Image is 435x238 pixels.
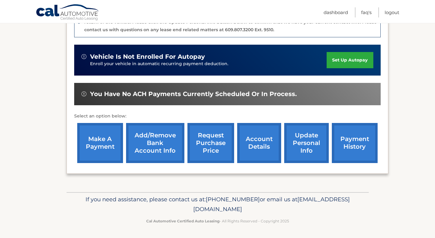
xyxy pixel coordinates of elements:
[327,52,373,68] a: set up autopay
[284,123,329,163] a: update personal info
[84,12,377,32] p: The end of your lease is approaching soon. A member of our lease end team will be in touch soon t...
[90,90,297,98] span: You have no ACH payments currently scheduled or in process.
[71,195,365,214] p: If you need assistance, please contact us at: or email us at
[187,123,234,163] a: request purchase price
[146,219,219,223] strong: Cal Automotive Certified Auto Leasing
[237,123,281,163] a: account details
[361,7,372,17] a: FAQ's
[385,7,399,17] a: Logout
[36,4,100,22] a: Cal Automotive
[90,61,327,67] p: Enroll your vehicle in automatic recurring payment deduction.
[126,123,184,163] a: Add/Remove bank account info
[332,123,378,163] a: payment history
[324,7,348,17] a: Dashboard
[82,91,86,96] img: alert-white.svg
[71,218,365,224] p: - All Rights Reserved - Copyright 2025
[74,113,381,120] p: Select an option below:
[90,53,205,61] span: vehicle is not enrolled for autopay
[82,54,86,59] img: alert-white.svg
[206,196,260,203] span: [PHONE_NUMBER]
[77,123,123,163] a: make a payment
